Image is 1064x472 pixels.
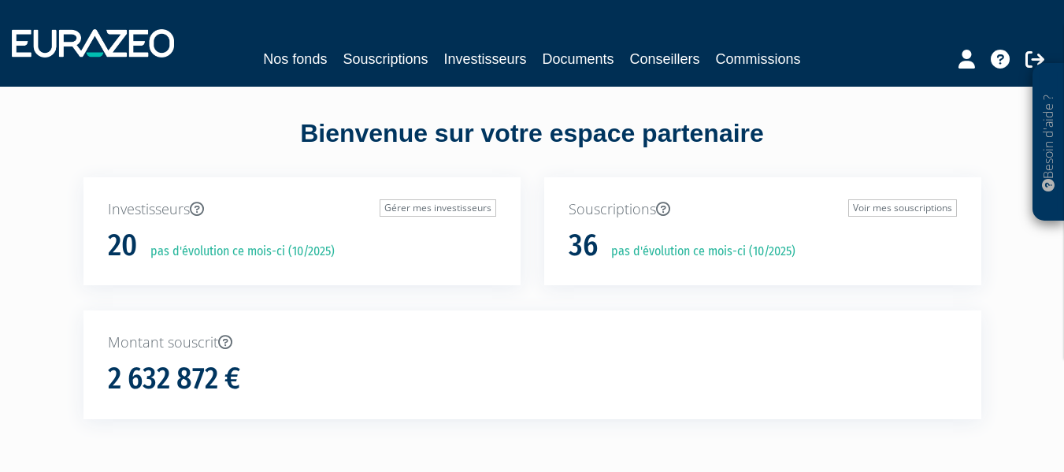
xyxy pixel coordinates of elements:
[380,199,496,217] a: Gérer mes investisseurs
[600,243,795,261] p: pas d'évolution ce mois-ci (10/2025)
[108,229,137,262] h1: 20
[848,199,957,217] a: Voir mes souscriptions
[630,48,700,70] a: Conseillers
[716,48,801,70] a: Commissions
[108,333,957,353] p: Montant souscrit
[139,243,335,261] p: pas d'évolution ce mois-ci (10/2025)
[263,48,327,70] a: Nos fonds
[1040,72,1058,214] p: Besoin d'aide ?
[108,199,496,220] p: Investisseurs
[343,48,428,70] a: Souscriptions
[12,29,174,58] img: 1732889491-logotype_eurazeo_blanc_rvb.png
[569,199,957,220] p: Souscriptions
[443,48,526,70] a: Investisseurs
[108,362,240,396] h1: 2 632 872 €
[543,48,614,70] a: Documents
[569,229,598,262] h1: 36
[72,116,993,177] div: Bienvenue sur votre espace partenaire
